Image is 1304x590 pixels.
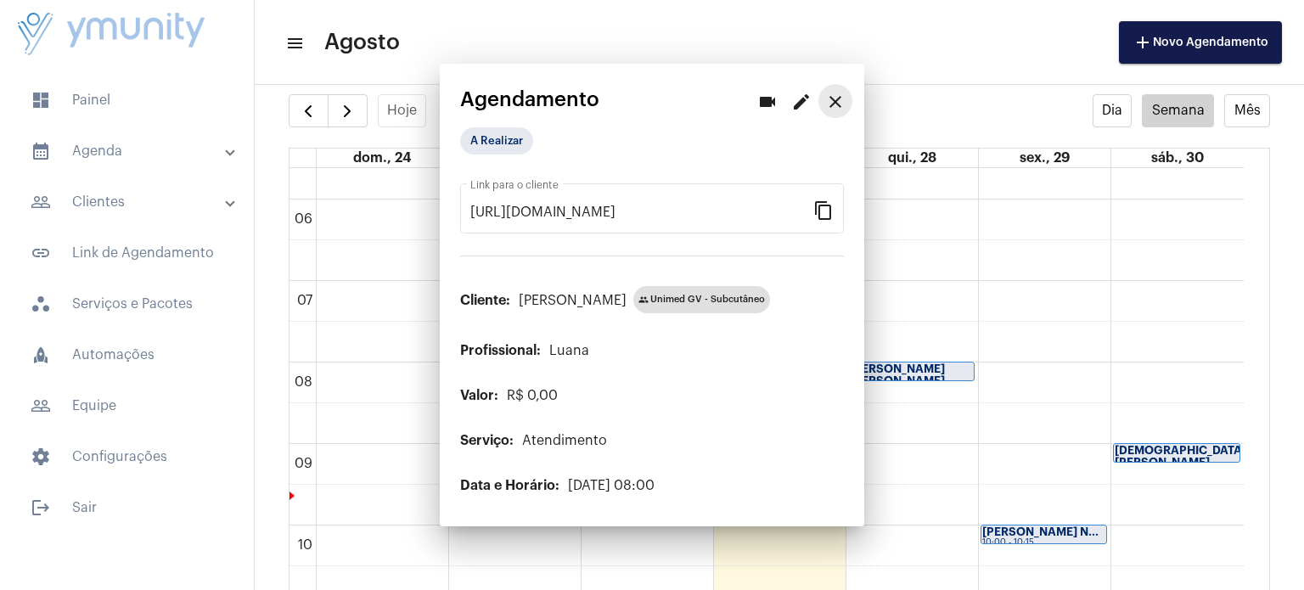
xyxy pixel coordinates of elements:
div: 10 [295,537,316,553]
strong: [DEMOGRAPHIC_DATA][PERSON_NAME]... [1115,445,1246,468]
span: Link de Agendamento [17,233,237,273]
span: [PERSON_NAME] [519,294,627,307]
img: da4d17c4-93e0-4e87-ea01-5b37ad3a248d.png [14,8,209,61]
span: Luana [549,344,589,357]
mat-icon: edit [791,92,812,112]
span: Serviço: [460,434,514,447]
span: R$ 0,00 [507,389,558,402]
mat-icon: content_copy [813,199,834,220]
span: sidenav icon [31,294,51,314]
mat-icon: sidenav icon [31,141,51,161]
button: Semana [1142,94,1214,127]
mat-chip: A Realizar [460,127,533,155]
input: Link [470,205,813,220]
div: 09 [291,456,316,471]
a: 28 de agosto de 2025 [885,149,940,167]
button: Mês [1224,94,1270,127]
div: 08 [291,374,316,390]
mat-panel-title: Agenda [31,141,227,161]
mat-icon: add [1133,32,1153,53]
button: Dia [1093,94,1133,127]
mat-panel-title: Clientes [31,192,227,212]
mat-icon: sidenav icon [31,497,51,518]
span: Novo Agendamento [1133,37,1268,48]
span: Equipe [17,385,237,426]
span: [DATE] 08:00 [568,479,655,492]
mat-icon: close [825,92,846,112]
a: 29 de agosto de 2025 [1016,149,1073,167]
button: Semana Anterior [289,94,329,128]
span: Data e Horário: [460,479,559,492]
strong: [PERSON_NAME] [PERSON_NAME]... [850,363,955,386]
span: Agosto [324,29,400,56]
span: Serviços e Pacotes [17,284,237,324]
mat-icon: videocam [757,92,778,112]
span: Cliente: [460,294,510,307]
span: sidenav icon [31,345,51,365]
a: 24 de agosto de 2025 [350,149,414,167]
mat-icon: sidenav icon [31,396,51,416]
mat-icon: sidenav icon [31,243,51,263]
span: Atendimento [522,434,607,447]
span: Configurações [17,436,237,477]
div: 06 [291,211,316,227]
span: Agendamento [460,88,599,110]
span: Profissional: [460,344,541,357]
span: Automações [17,334,237,375]
span: sidenav icon [31,447,51,467]
strong: [PERSON_NAME] N... [982,526,1099,537]
button: Próximo Semana [328,94,368,128]
mat-chip: Unimed GV - Subcutâneo [633,286,770,313]
mat-icon: sidenav icon [31,192,51,212]
div: 07 [294,293,316,308]
span: Valor: [460,389,498,402]
mat-icon: sidenav icon [285,33,302,53]
span: Painel [17,80,237,121]
span: Sair [17,487,237,528]
div: 10:00 - 10:15 [982,538,1105,548]
mat-icon: group [638,295,649,305]
span: sidenav icon [31,90,51,110]
a: 30 de agosto de 2025 [1148,149,1207,167]
button: Hoje [378,94,427,127]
